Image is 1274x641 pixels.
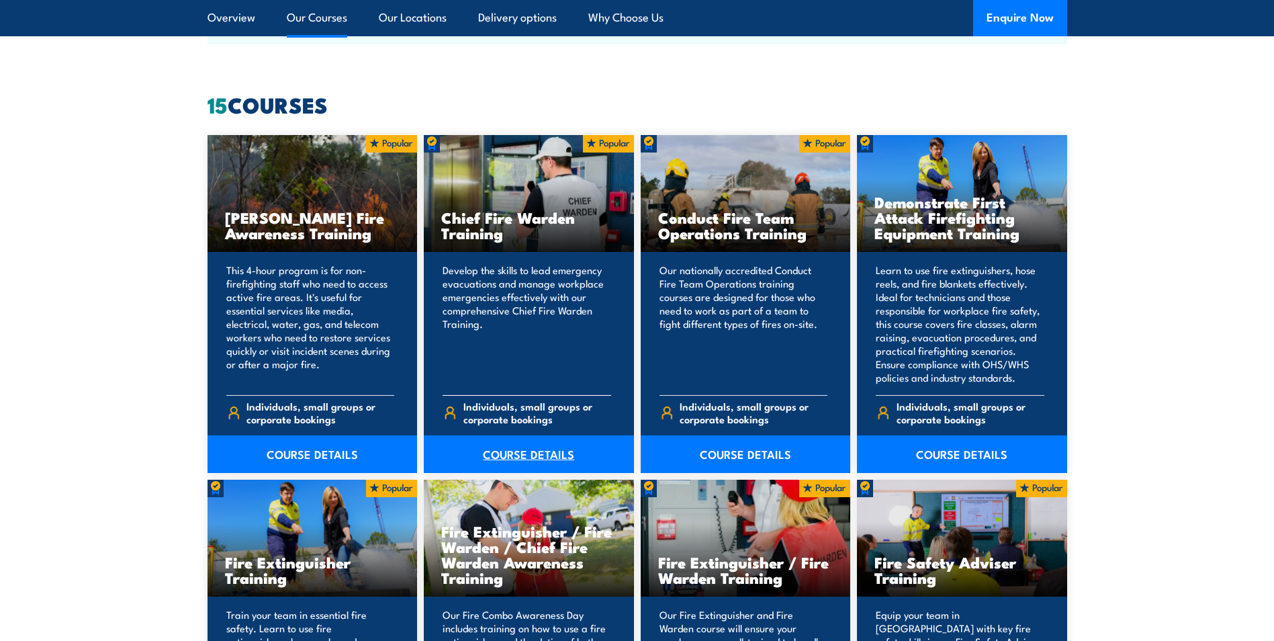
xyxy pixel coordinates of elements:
a: COURSE DETAILS [424,435,634,473]
h3: Fire Extinguisher / Fire Warden / Chief Fire Warden Awareness Training [441,523,617,585]
p: This 4-hour program is for non-firefighting staff who need to access active fire areas. It's usef... [226,263,395,384]
h2: COURSES [208,95,1067,114]
h3: [PERSON_NAME] Fire Awareness Training [225,210,400,241]
a: COURSE DETAILS [641,435,851,473]
a: COURSE DETAILS [208,435,418,473]
h3: Conduct Fire Team Operations Training [658,210,833,241]
span: Individuals, small groups or corporate bookings [463,400,611,425]
strong: 15 [208,87,228,121]
h3: Fire Extinguisher / Fire Warden Training [658,554,833,585]
a: COURSE DETAILS [857,435,1067,473]
span: Individuals, small groups or corporate bookings [680,400,827,425]
h3: Chief Fire Warden Training [441,210,617,241]
p: Learn to use fire extinguishers, hose reels, and fire blankets effectively. Ideal for technicians... [876,263,1044,384]
span: Individuals, small groups or corporate bookings [246,400,394,425]
h3: Demonstrate First Attack Firefighting Equipment Training [874,194,1050,241]
h3: Fire Safety Adviser Training [874,554,1050,585]
p: Our nationally accredited Conduct Fire Team Operations training courses are designed for those wh... [659,263,828,384]
p: Develop the skills to lead emergency evacuations and manage workplace emergencies effectively wit... [443,263,611,384]
span: Individuals, small groups or corporate bookings [897,400,1044,425]
h3: Fire Extinguisher Training [225,554,400,585]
